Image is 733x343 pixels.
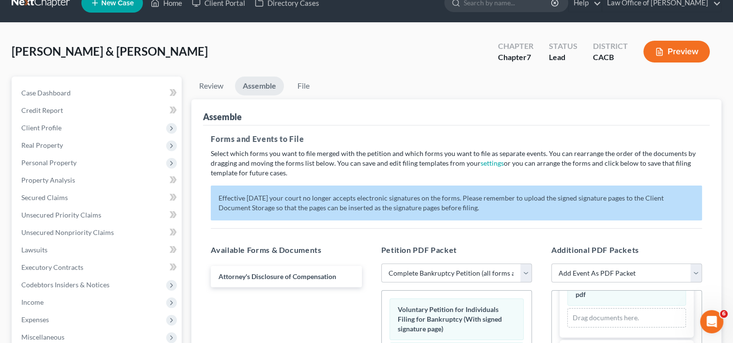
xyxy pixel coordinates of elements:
[593,52,628,63] div: CACB
[14,259,182,276] a: Executory Contracts
[191,77,231,95] a: Review
[21,211,101,219] span: Unsecured Priority Claims
[549,41,577,52] div: Status
[21,298,44,306] span: Income
[21,263,83,271] span: Executory Contracts
[211,186,702,220] p: Effective [DATE] your court no longer accepts electronic signatures on the forms. Please remember...
[21,89,71,97] span: Case Dashboard
[14,102,182,119] a: Credit Report
[720,310,728,318] span: 6
[551,244,702,256] h5: Additional PDF Packets
[21,141,63,149] span: Real Property
[14,84,182,102] a: Case Dashboard
[14,224,182,241] a: Unsecured Nonpriority Claims
[211,149,702,178] p: Select which forms you want to file merged with the petition and which forms you want to file as ...
[527,52,531,62] span: 7
[21,333,64,341] span: Miscellaneous
[21,124,62,132] span: Client Profile
[21,228,114,236] span: Unsecured Nonpriority Claims
[549,52,577,63] div: Lead
[21,176,75,184] span: Property Analysis
[381,245,457,254] span: Petition PDF Packet
[218,272,336,281] span: Attorney's Disclosure of Compensation
[21,246,47,254] span: Lawsuits
[21,158,77,167] span: Personal Property
[498,41,533,52] div: Chapter
[21,315,49,324] span: Expenses
[21,281,109,289] span: Codebtors Insiders & Notices
[14,241,182,259] a: Lawsuits
[481,159,504,167] a: settings
[288,77,319,95] a: File
[14,189,182,206] a: Secured Claims
[593,41,628,52] div: District
[14,206,182,224] a: Unsecured Priority Claims
[21,106,63,114] span: Credit Report
[567,308,686,327] div: Drag documents here.
[643,41,710,62] button: Preview
[700,310,723,333] iframe: Intercom live chat
[203,111,242,123] div: Assemble
[21,193,68,202] span: Secured Claims
[211,244,361,256] h5: Available Forms & Documents
[14,171,182,189] a: Property Analysis
[398,305,502,333] span: Voluntary Petition for Individuals Filing for Bankruptcy (With signed signature page)
[498,52,533,63] div: Chapter
[235,77,284,95] a: Assemble
[211,133,702,145] h5: Forms and Events to File
[12,44,208,58] span: [PERSON_NAME] & [PERSON_NAME]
